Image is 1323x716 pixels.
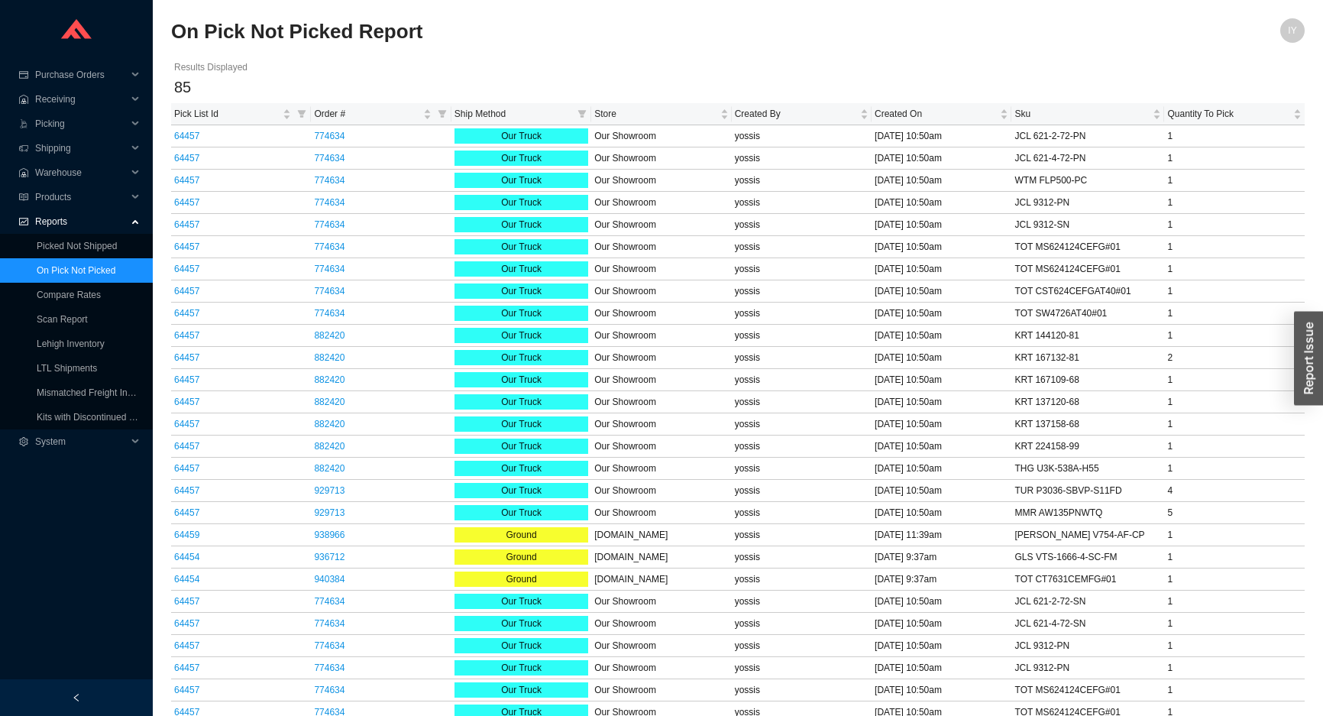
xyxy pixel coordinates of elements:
td: [DATE] 10:50am [872,258,1011,280]
td: [DATE] 10:50am [872,214,1011,236]
td: [DATE] 10:50am [872,635,1011,657]
td: JCL 621-2-72-PN [1012,125,1165,147]
a: 929713 [314,507,344,518]
span: Created On [875,106,997,121]
a: 64457 [174,286,199,296]
span: Purchase Orders [35,63,127,87]
td: [DATE] 10:50am [872,303,1011,325]
a: 64457 [174,507,199,518]
a: 64457 [174,596,199,607]
td: Our Showroom [591,458,731,480]
td: yossis [732,546,872,569]
a: Kits with Discontinued Parts [37,412,150,423]
td: [DATE] 10:50am [872,591,1011,613]
a: 938966 [314,530,344,540]
td: [PERSON_NAME] V754-AF-CP [1012,524,1165,546]
td: yossis [732,613,872,635]
a: 64457 [174,352,199,363]
td: yossis [732,502,872,524]
td: Our Showroom [591,679,731,701]
td: yossis [732,569,872,591]
td: yossis [732,125,872,147]
a: 774634 [314,197,344,208]
td: TOT CST624CEFGAT40#01 [1012,280,1165,303]
a: 64457 [174,241,199,252]
td: [DATE] 10:50am [872,613,1011,635]
td: TOT SW4726AT40#01 [1012,303,1165,325]
a: 64457 [174,131,199,141]
td: [DATE] 10:50am [872,280,1011,303]
a: 774634 [314,175,344,186]
td: yossis [732,369,872,391]
span: Ship Method [454,106,571,121]
td: yossis [732,347,872,369]
div: Our Truck [454,505,588,520]
a: 882420 [314,441,344,452]
td: Our Showroom [591,192,731,214]
div: Our Truck [454,283,588,299]
div: Our Truck [454,439,588,454]
td: 1 [1165,170,1305,192]
td: Our Showroom [591,347,731,369]
td: Our Showroom [591,635,731,657]
a: 882420 [314,419,344,429]
a: LTL Shipments [37,363,97,374]
a: 64457 [174,153,199,164]
td: 1 [1165,125,1305,147]
div: Our Truck [454,660,588,676]
a: 64457 [174,663,199,673]
td: JCL 9312-SN [1012,214,1165,236]
td: yossis [732,480,872,502]
a: 774634 [314,618,344,629]
a: 774634 [314,685,344,695]
td: [DATE] 10:50am [872,192,1011,214]
td: Our Showroom [591,147,731,170]
td: [DATE] 9:37am [872,546,1011,569]
a: 64457 [174,308,199,319]
td: 1 [1165,147,1305,170]
a: 64457 [174,485,199,496]
a: Scan Report [37,314,88,325]
th: Sku sortable [1011,103,1164,125]
td: Our Showroom [591,325,731,347]
td: 1 [1165,413,1305,436]
td: Our Showroom [591,369,731,391]
td: TOT MS624124CEFG#01 [1012,236,1165,258]
td: 1 [1165,258,1305,280]
span: Receiving [35,87,127,112]
td: JCL 621-2-72-SN [1012,591,1165,613]
td: [DATE] 11:39am [872,524,1011,546]
a: 940384 [314,574,344,585]
a: 64457 [174,640,199,651]
td: [DATE] 10:50am [872,125,1011,147]
td: yossis [732,413,872,436]
td: Our Showroom [591,502,731,524]
div: Ground [454,572,588,587]
td: yossis [732,258,872,280]
div: Results Displayed [174,60,1302,75]
span: left [72,693,81,702]
span: Shipping [35,136,127,160]
td: [DATE] 10:50am [872,679,1011,701]
td: 1 [1165,214,1305,236]
td: [DATE] 10:50am [872,236,1011,258]
td: 1 [1165,546,1305,569]
a: 882420 [314,330,344,341]
td: Our Showroom [591,480,731,502]
a: 64457 [174,397,199,407]
span: filter [297,109,306,118]
div: Our Truck [454,638,588,653]
a: 64457 [174,374,199,385]
td: [DATE] 10:50am [872,458,1011,480]
span: Created By [735,106,857,121]
td: Our Showroom [591,170,731,192]
td: 1 [1165,569,1305,591]
td: THG U3K-538A-H55 [1012,458,1165,480]
a: Picked Not Shipped [37,241,117,251]
a: 64457 [174,463,199,474]
a: 929713 [314,485,344,496]
span: filter [294,103,309,125]
a: 774634 [314,241,344,252]
td: TOT MS624124CEFG#01 [1012,258,1165,280]
a: 774634 [314,596,344,607]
